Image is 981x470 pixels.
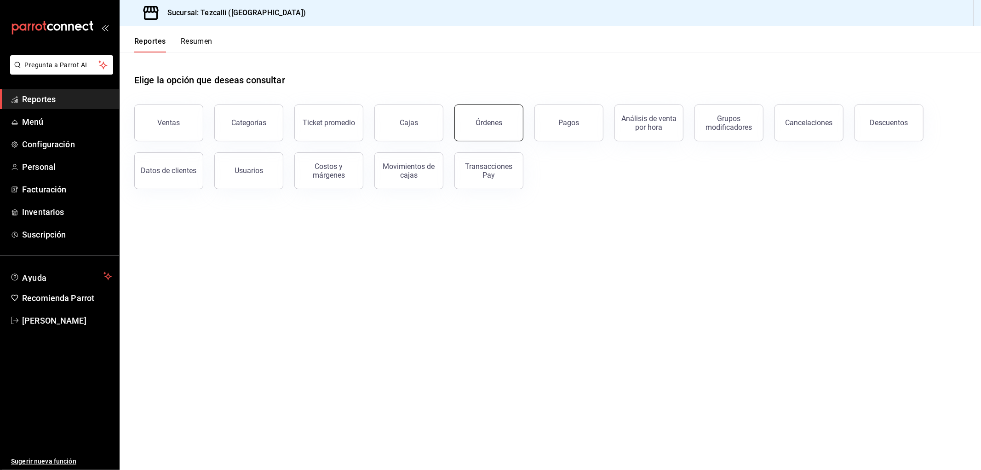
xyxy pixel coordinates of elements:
[11,457,112,466] span: Sugerir nueva función
[160,7,306,18] h3: Sucursal: Tezcalli ([GEOGRAPHIC_DATA])
[374,152,443,189] button: Movimientos de cajas
[294,152,363,189] button: Costos y márgenes
[25,60,99,70] span: Pregunta a Parrot AI
[454,152,523,189] button: Transacciones Pay
[694,104,763,141] button: Grupos modificadores
[134,37,212,52] div: navigation tabs
[6,67,113,76] a: Pregunta a Parrot AI
[22,138,112,151] span: Configuración
[774,104,843,141] button: Cancelaciones
[134,37,166,52] button: Reportes
[158,118,180,127] div: Ventas
[231,118,266,127] div: Categorías
[300,162,357,180] div: Costos y márgenes
[614,104,683,141] button: Análisis de venta por hora
[700,114,757,132] div: Grupos modificadores
[460,162,517,180] div: Transacciones Pay
[22,271,100,282] span: Ayuda
[214,152,283,189] button: Usuarios
[534,104,603,141] button: Pagos
[141,166,197,175] div: Datos de clientes
[786,118,833,127] div: Cancelaciones
[294,104,363,141] button: Ticket promedio
[870,118,908,127] div: Descuentos
[181,37,212,52] button: Resumen
[559,118,579,127] div: Pagos
[380,162,437,180] div: Movimientos de cajas
[22,161,112,173] span: Personal
[101,24,109,31] button: open_drawer_menu
[214,104,283,141] button: Categorías
[303,118,355,127] div: Ticket promedio
[22,93,112,105] span: Reportes
[10,55,113,75] button: Pregunta a Parrot AI
[22,206,112,218] span: Inventarios
[134,73,285,87] h1: Elige la opción que deseas consultar
[22,228,112,241] span: Suscripción
[374,104,443,141] button: Cajas
[134,152,203,189] button: Datos de clientes
[22,183,112,196] span: Facturación
[855,104,924,141] button: Descuentos
[134,104,203,141] button: Ventas
[22,314,112,327] span: [PERSON_NAME]
[400,118,418,127] div: Cajas
[620,114,677,132] div: Análisis de venta por hora
[22,292,112,304] span: Recomienda Parrot
[476,118,502,127] div: Órdenes
[235,166,263,175] div: Usuarios
[22,116,112,128] span: Menú
[454,104,523,141] button: Órdenes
